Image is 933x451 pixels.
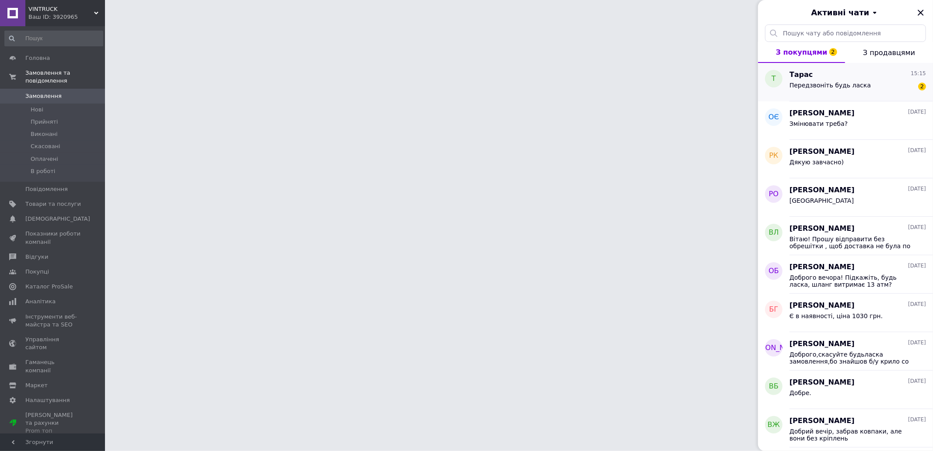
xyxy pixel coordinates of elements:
[31,106,43,114] span: Нові
[31,167,55,175] span: В роботі
[758,42,845,63] button: З покупцями2
[31,118,58,126] span: Прийняті
[758,332,933,371] button: [PERSON_NAME][PERSON_NAME][DATE]Доброго,скасуйте будьласка замовлення,бо знайшов б/у крило со сту...
[25,396,70,404] span: Налаштування
[790,262,855,272] span: [PERSON_NAME]
[790,224,855,234] span: [PERSON_NAME]
[790,159,844,166] span: Дякую завчасно)
[25,268,49,276] span: Покупці
[28,13,105,21] div: Ваш ID: 3920965
[790,416,855,426] span: [PERSON_NAME]
[25,253,48,261] span: Відгуки
[769,266,779,276] span: ОБ
[758,101,933,140] button: ОЄ[PERSON_NAME][DATE]Змінювати треба?
[790,108,855,118] span: [PERSON_NAME]
[769,228,779,238] span: ВЛ
[845,42,933,63] button: З продавцями
[790,120,848,127] span: Змінювати треба?
[908,108,926,116] span: [DATE]
[758,409,933,448] button: ВЖ[PERSON_NAME][DATE]Добрий вечір, забрав ковпаки, але вони без кріплень
[25,230,81,246] span: Показники роботи компанії
[765,24,926,42] input: Пошук чату або повідомлення
[31,130,58,138] span: Виконані
[758,371,933,409] button: ВБ[PERSON_NAME][DATE]Добре.
[783,7,909,18] button: Активні чати
[790,301,855,311] span: [PERSON_NAME]
[25,69,105,85] span: Замовлення та повідомлення
[768,420,780,430] span: ВЖ
[908,262,926,270] span: [DATE]
[790,339,855,349] span: [PERSON_NAME]
[908,185,926,193] span: [DATE]
[790,351,914,365] span: Доброго,скасуйте будьласка замовлення,бо знайшов б/у крило со ступенькою,дякую)
[25,215,90,223] span: [DEMOGRAPHIC_DATA]
[25,336,81,351] span: Управління сайтом
[776,48,828,56] span: З покупцями
[25,200,81,208] span: Товари та послуги
[745,343,803,353] span: [PERSON_NAME]
[25,54,50,62] span: Головна
[790,185,855,195] span: [PERSON_NAME]
[758,294,933,332] button: БГ[PERSON_NAME][DATE]Є в наявності, ціна 1030 грн.
[908,339,926,347] span: [DATE]
[863,49,915,57] span: З продавцями
[25,92,62,100] span: Замовлення
[31,155,58,163] span: Оплачені
[772,74,776,84] span: Т
[758,178,933,217] button: РО[PERSON_NAME][DATE][GEOGRAPHIC_DATA]
[790,378,855,388] span: [PERSON_NAME]
[25,382,48,389] span: Маркет
[790,197,854,204] span: [GEOGRAPHIC_DATA]
[790,274,914,288] span: Доброго вечора! Підкажіть, будь ласка, шланг витримає 13 атм?
[790,82,871,89] span: Передзвоніть будь ласка
[25,427,81,435] div: Prom топ
[25,298,56,305] span: Аналітика
[769,189,779,199] span: РО
[811,7,869,18] span: Активні чати
[25,358,81,374] span: Гаманець компанії
[25,313,81,329] span: Інструменти веб-майстра та SEO
[908,416,926,423] span: [DATE]
[790,70,813,80] span: Тарас
[908,301,926,308] span: [DATE]
[908,147,926,154] span: [DATE]
[916,7,926,18] button: Закрити
[25,283,73,291] span: Каталог ProSale
[790,147,855,157] span: [PERSON_NAME]
[31,142,60,150] span: Скасовані
[829,48,837,56] span: 2
[25,185,68,193] span: Повідомлення
[25,411,81,435] span: [PERSON_NAME] та рахунки
[908,224,926,231] span: [DATE]
[790,428,914,442] span: Добрий вечір, забрав ковпаки, але вони без кріплень
[908,378,926,385] span: [DATE]
[769,112,779,122] span: ОЄ
[790,389,811,396] span: Добре.
[758,63,933,101] button: ТТарас15:15Передзвоніть будь ласка2
[4,31,103,46] input: Пошук
[918,83,926,90] span: 2
[790,236,914,250] span: Вітаю! Прошу відправити без обрешітки , щоб доставка не була по вартості крила.
[758,255,933,294] button: ОБ[PERSON_NAME][DATE]Доброго вечора! Підкажіть, будь ласка, шланг витримає 13 атм?
[769,305,779,315] span: БГ
[769,151,778,161] span: РК
[911,70,926,77] span: 15:15
[28,5,94,13] span: VINTRUCK
[769,382,779,392] span: ВБ
[790,312,883,319] span: Є в наявності, ціна 1030 грн.
[758,140,933,178] button: РК[PERSON_NAME][DATE]Дякую завчасно)
[758,217,933,255] button: ВЛ[PERSON_NAME][DATE]Вітаю! Прошу відправити без обрешітки , щоб доставка не була по вартості крила.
